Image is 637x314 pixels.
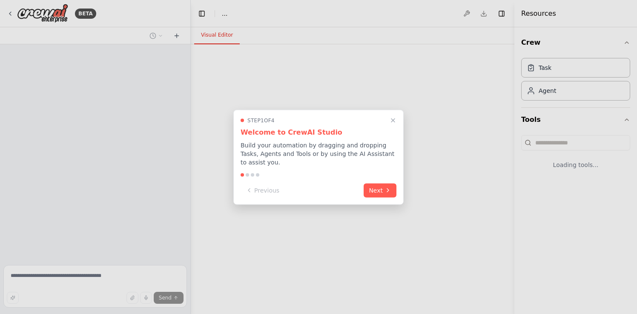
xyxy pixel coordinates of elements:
h3: Welcome to CrewAI Studio [241,127,396,137]
p: Build your automation by dragging and dropping Tasks, Agents and Tools or by using the AI Assista... [241,141,396,166]
button: Previous [241,183,284,197]
button: Next [364,183,396,197]
button: Hide left sidebar [196,8,208,20]
span: Step 1 of 4 [247,117,275,124]
button: Close walkthrough [388,115,398,125]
